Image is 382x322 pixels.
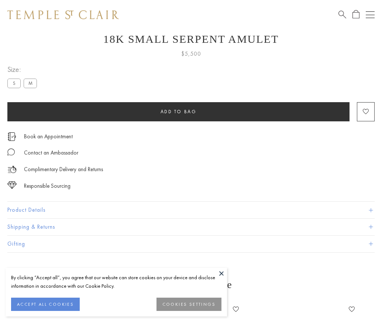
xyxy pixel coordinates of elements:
span: Size: [7,63,40,76]
button: ACCEPT ALL COOKIES [11,298,80,311]
button: Shipping & Returns [7,219,375,235]
img: icon_appointment.svg [7,132,16,141]
button: Add to bag [7,102,350,121]
span: $5,500 [181,49,201,59]
p: Complimentary Delivery and Returns [24,165,103,174]
h1: 18K Small Serpent Amulet [7,33,375,45]
button: Product Details [7,202,375,218]
div: Responsible Sourcing [24,181,70,191]
img: MessageIcon-01_2.svg [7,148,15,156]
button: Open navigation [366,10,375,19]
img: Temple St. Clair [7,10,119,19]
label: S [7,79,21,88]
a: Search [338,10,346,19]
div: By clicking “Accept all”, you agree that our website can store cookies on your device and disclos... [11,273,221,290]
img: icon_sourcing.svg [7,181,17,189]
span: Add to bag [161,108,197,115]
label: M [24,79,37,88]
a: Book an Appointment [24,132,73,141]
div: Contact an Ambassador [24,148,78,157]
img: icon_delivery.svg [7,165,17,174]
a: Open Shopping Bag [352,10,359,19]
button: COOKIES SETTINGS [156,298,221,311]
button: Gifting [7,236,375,252]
